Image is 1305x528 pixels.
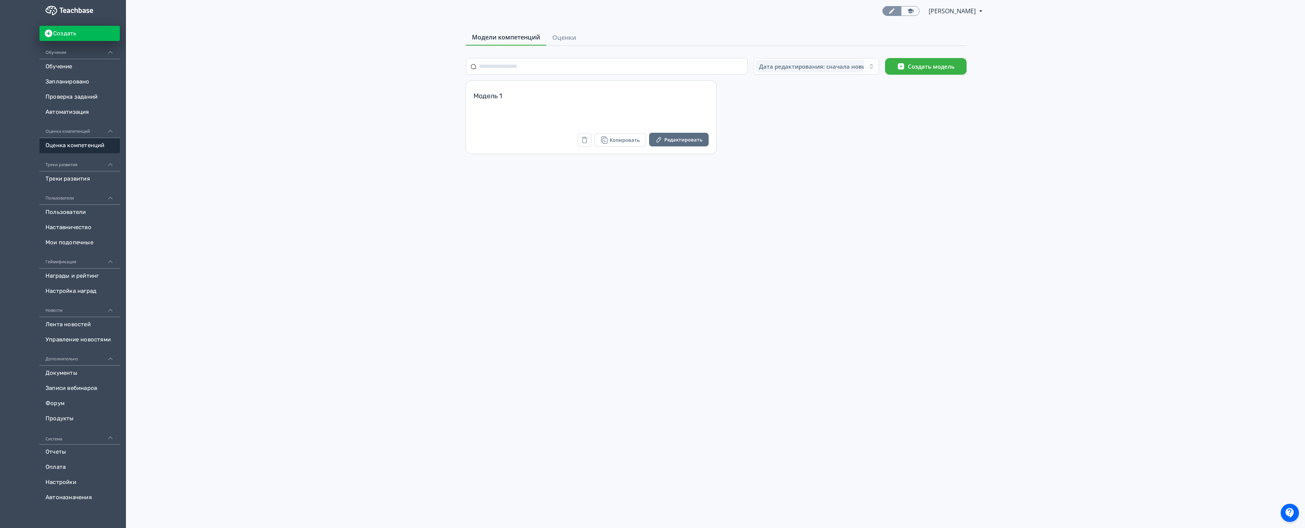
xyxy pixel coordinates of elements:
[39,490,120,505] a: Автоназначения
[39,153,120,171] div: Треки развития
[39,332,120,347] a: Управление новостями
[39,171,120,187] a: Треки развития
[39,205,120,220] a: Пользователи
[39,317,120,332] a: Лента новостей
[39,41,120,59] div: Обучение
[39,235,120,250] a: Мои подопечные
[759,63,870,70] span: Дата редактирования: сначала новые
[901,6,920,16] a: Переключиться в режим ученика
[39,366,120,381] a: Документы
[929,6,977,16] span: Игорь Марченков
[39,105,120,120] a: Автоматизация
[39,187,120,205] div: Пользователи
[472,33,540,42] span: Модели компетенций
[39,299,120,317] div: Новости
[39,411,120,426] a: Продукты
[39,460,120,475] a: Оплата
[39,26,120,41] button: Создать
[754,58,879,75] button: Дата редактирования: сначала новые
[39,120,120,138] div: Оценка компетенций
[39,396,120,411] a: Форум
[39,381,120,396] a: Записи вебинаров
[39,74,120,90] a: Запланировано
[649,133,709,148] a: Редактировать
[39,269,120,284] a: Награды и рейтинг
[552,33,576,42] span: Оценки
[39,445,120,460] a: Отчеты
[39,59,120,74] a: Обучение
[39,220,120,235] a: Наставничество
[39,347,120,366] div: Дополнительно
[39,90,120,105] a: Проверка заданий
[649,133,709,146] button: Редактировать
[39,250,120,269] div: Геймификация
[39,138,120,153] a: Оценка компетенций
[473,91,709,110] div: Модель 1
[39,475,120,490] a: Настройки
[885,58,967,75] button: Создать модель
[39,426,120,445] div: Система
[39,284,120,299] a: Настройка наград
[594,133,646,147] button: Копировать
